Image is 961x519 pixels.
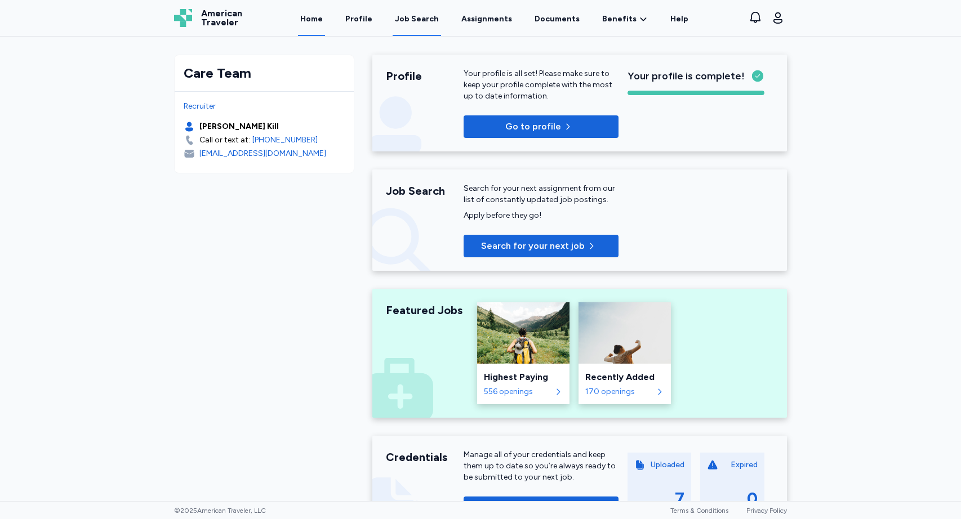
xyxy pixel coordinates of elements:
div: Recently Added [585,370,664,384]
div: Uploaded [651,459,684,471]
a: Privacy Policy [746,507,787,514]
div: 556 openings [484,386,551,397]
span: © 2025 American Traveler, LLC [174,506,266,515]
span: Go to profile [505,120,561,133]
div: Profile [386,68,464,84]
div: Expired [731,459,758,471]
a: Job Search [393,1,441,36]
span: American Traveler [201,9,242,27]
a: Terms & Conditions [670,507,728,514]
a: Highest PayingHighest Paying556 openings [477,302,570,404]
button: Go to profile [464,115,619,138]
div: Care Team [184,64,345,82]
img: Recently Added [579,302,671,364]
a: [PHONE_NUMBER] [252,135,318,146]
button: Search for your next job [464,235,619,257]
div: Featured Jobs [386,302,464,318]
div: Search for your next assignment from our list of constantly updated job postings. [464,183,619,205]
a: Benefits [602,14,648,25]
img: Logo [174,9,192,27]
div: Highest Paying [484,370,563,384]
div: Job Search [386,183,464,199]
div: Manage all of your credentials and keep them up to date so you’re always ready to be submitted to... [464,449,619,483]
div: Recruiter [184,101,345,112]
button: Go to credentials [464,496,619,519]
div: Call or text at: [199,135,250,146]
div: [PERSON_NAME] Kill [199,121,279,132]
div: 7 [675,489,684,509]
div: [EMAIL_ADDRESS][DOMAIN_NAME] [199,148,326,159]
span: Your profile is complete! [628,68,745,84]
div: 170 openings [585,386,653,397]
a: Home [298,1,325,36]
span: Search for your next job [481,239,585,253]
div: Job Search [395,14,439,25]
div: Credentials [386,449,464,465]
span: Benefits [602,14,637,25]
a: Recently AddedRecently Added170 openings [579,302,671,404]
div: Apply before they go! [464,210,619,221]
div: 0 [747,489,758,509]
img: Highest Paying [477,302,570,364]
div: Your profile is all set! Please make sure to keep your profile complete with the most up to date ... [464,68,619,102]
